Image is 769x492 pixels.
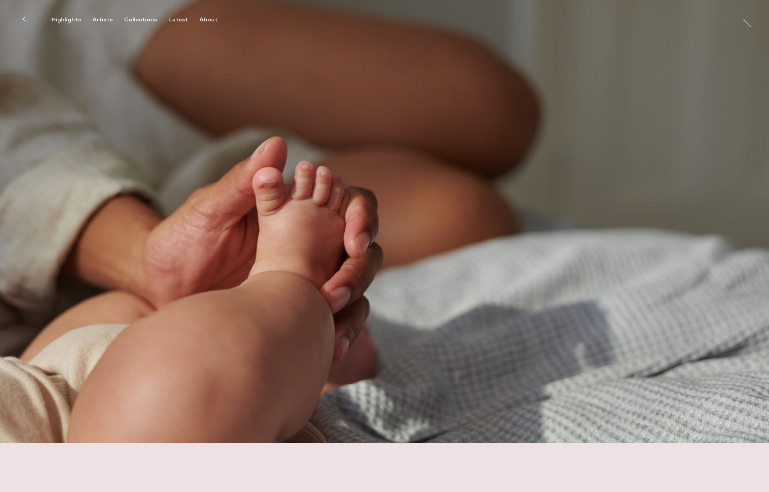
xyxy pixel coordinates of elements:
[199,16,229,23] button: About
[168,16,199,23] button: Latest
[52,16,81,23] div: Highlights
[124,16,157,23] div: Collections
[124,16,168,23] button: Collections
[92,16,113,23] div: Artists
[168,16,188,23] div: Latest
[52,16,92,23] button: Highlights
[199,16,218,23] div: About
[92,16,124,23] button: Artists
